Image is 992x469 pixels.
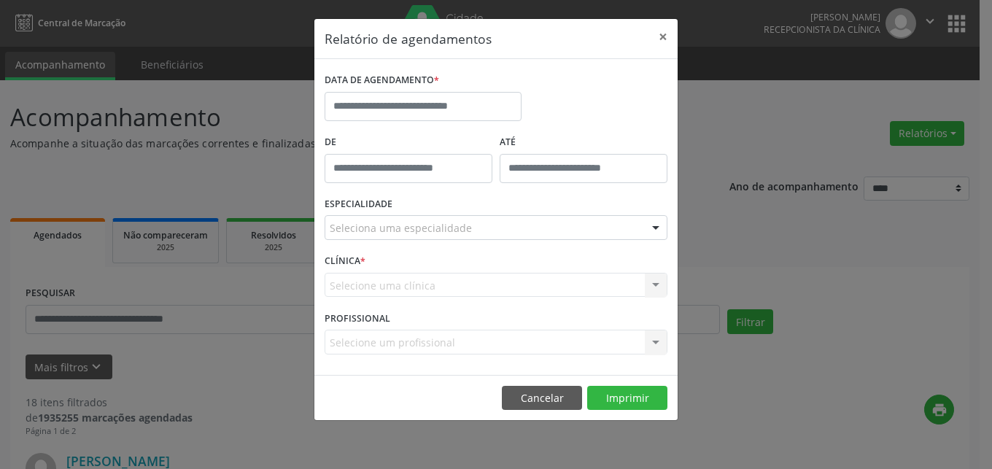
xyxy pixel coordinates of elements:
button: Imprimir [587,386,667,411]
h5: Relatório de agendamentos [325,29,492,48]
label: De [325,131,492,154]
label: ATÉ [500,131,667,154]
label: CLÍNICA [325,250,365,273]
button: Cancelar [502,386,582,411]
label: DATA DE AGENDAMENTO [325,69,439,92]
label: PROFISSIONAL [325,307,390,330]
button: Close [648,19,678,55]
span: Seleciona uma especialidade [330,220,472,236]
label: ESPECIALIDADE [325,193,392,216]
